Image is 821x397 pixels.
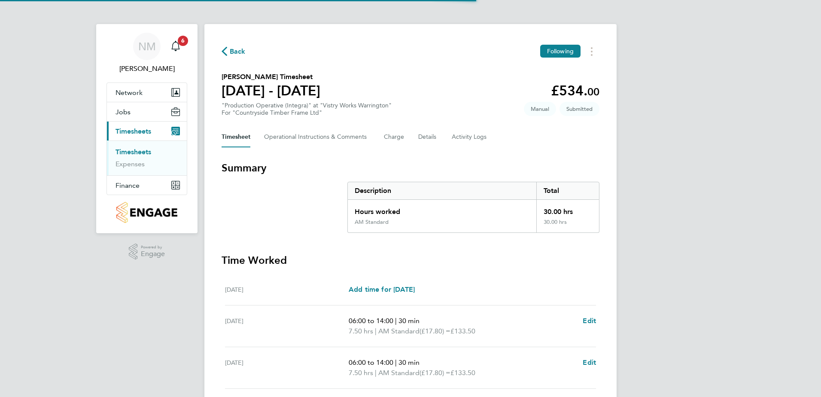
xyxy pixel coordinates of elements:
[418,127,438,147] button: Details
[222,72,320,82] h2: [PERSON_NAME] Timesheet
[536,219,599,232] div: 30.00 hrs
[551,82,599,99] app-decimal: £534.
[450,369,475,377] span: £133.50
[222,109,392,116] div: For "Countryside Timber Frame Ltd"
[116,181,140,189] span: Finance
[584,45,599,58] button: Timesheets Menu
[225,357,349,378] div: [DATE]
[349,358,393,366] span: 06:00 to 14:00
[167,33,184,60] a: 6
[398,317,420,325] span: 30 min
[107,176,187,195] button: Finance
[116,108,131,116] span: Jobs
[107,122,187,140] button: Timesheets
[347,182,599,233] div: Summary
[583,358,596,366] span: Edit
[129,244,165,260] a: Powered byEngage
[116,148,151,156] a: Timesheets
[540,45,581,58] button: Following
[348,182,536,199] div: Description
[222,253,599,267] h3: Time Worked
[107,83,187,102] button: Network
[355,219,389,226] div: AM Standard
[398,358,420,366] span: 30 min
[106,33,187,74] a: NM[PERSON_NAME]
[583,317,596,325] span: Edit
[222,102,392,116] div: "Production Operative (Integra)" at "Vistry Works Warrington"
[349,284,415,295] a: Add time for [DATE]
[348,200,536,219] div: Hours worked
[106,64,187,74] span: Naomi Mutter
[141,250,165,258] span: Engage
[178,36,188,46] span: 6
[536,200,599,219] div: 30.00 hrs
[264,127,370,147] button: Operational Instructions & Comments
[378,326,420,336] span: AM Standard
[524,102,556,116] span: This timesheet was manually created.
[450,327,475,335] span: £133.50
[116,127,151,135] span: Timesheets
[222,127,250,147] button: Timesheet
[536,182,599,199] div: Total
[107,102,187,121] button: Jobs
[349,317,393,325] span: 06:00 to 14:00
[583,357,596,368] a: Edit
[138,41,156,52] span: NM
[349,285,415,293] span: Add time for [DATE]
[559,102,599,116] span: This timesheet is Submitted.
[116,160,145,168] a: Expenses
[230,46,246,57] span: Back
[583,316,596,326] a: Edit
[452,127,488,147] button: Activity Logs
[222,82,320,99] h1: [DATE] - [DATE]
[349,369,373,377] span: 7.50 hrs
[420,327,450,335] span: (£17.80) =
[222,46,246,57] button: Back
[141,244,165,251] span: Powered by
[116,89,143,97] span: Network
[106,202,187,223] a: Go to home page
[420,369,450,377] span: (£17.80) =
[375,327,377,335] span: |
[222,161,599,175] h3: Summary
[107,140,187,175] div: Timesheets
[116,202,177,223] img: countryside-properties-logo-retina.png
[395,358,397,366] span: |
[225,316,349,336] div: [DATE]
[375,369,377,377] span: |
[96,24,198,233] nav: Main navigation
[395,317,397,325] span: |
[225,284,349,295] div: [DATE]
[349,327,373,335] span: 7.50 hrs
[587,86,599,98] span: 00
[547,47,574,55] span: Following
[384,127,404,147] button: Charge
[378,368,420,378] span: AM Standard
